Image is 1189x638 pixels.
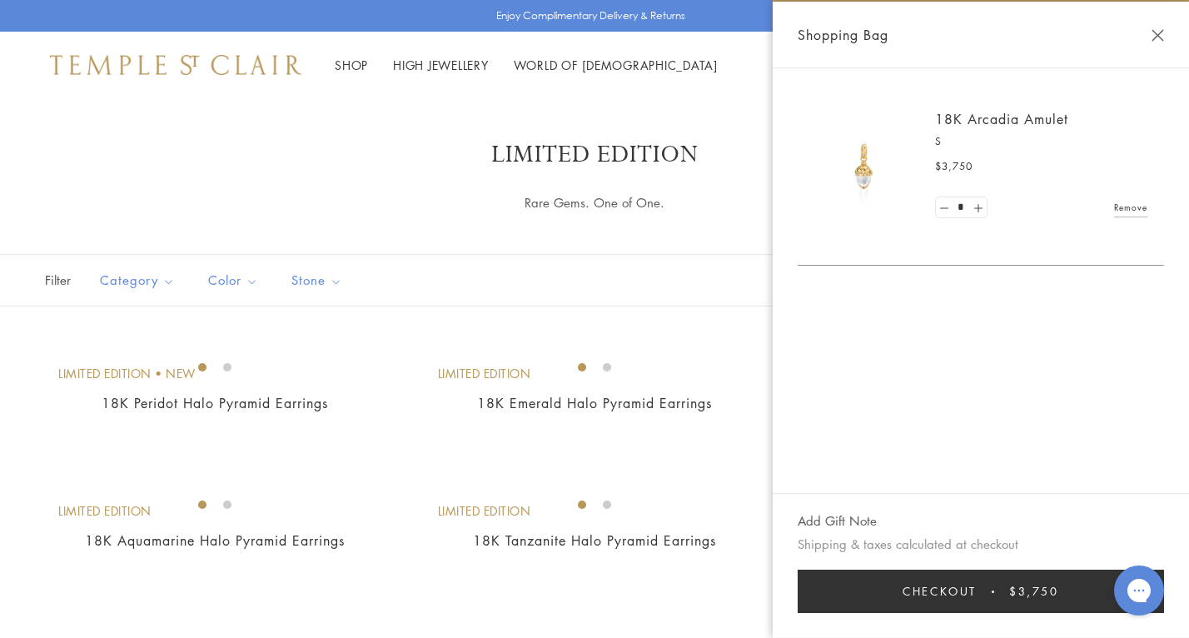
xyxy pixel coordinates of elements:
[335,55,718,76] nav: Main navigation
[85,531,345,550] a: 18K Aquamarine Halo Pyramid Earrings
[200,270,271,291] span: Color
[279,262,355,299] button: Stone
[514,57,718,73] a: World of [DEMOGRAPHIC_DATA]World of [DEMOGRAPHIC_DATA]
[1106,560,1172,621] iframe: Gorgias live chat messenger
[935,158,973,175] span: $3,750
[1152,29,1164,42] button: Close Shopping Bag
[438,502,531,521] div: Limited Edition
[473,531,716,550] a: 18K Tanzanite Halo Pyramid Earrings
[87,262,187,299] button: Category
[92,270,187,291] span: Category
[1009,582,1059,601] span: $3,750
[283,270,355,291] span: Stone
[196,262,271,299] button: Color
[67,140,1122,170] h1: Limited Edition
[936,197,953,218] a: Set quantity to 0
[903,582,977,601] span: Checkout
[798,570,1164,613] button: Checkout $3,750
[798,24,888,46] span: Shopping Bag
[814,117,914,217] img: P55826-E11ARC
[102,394,328,412] a: 18K Peridot Halo Pyramid Earrings
[374,192,815,213] div: Rare Gems. One of One.
[1114,198,1147,217] a: Remove
[438,365,531,383] div: Limited Edition
[335,57,368,73] a: ShopShop
[477,394,712,412] a: 18K Emerald Halo Pyramid Earrings
[798,511,877,531] button: Add Gift Note
[50,55,301,75] img: Temple St. Clair
[935,133,1147,150] p: S
[496,7,685,24] p: Enjoy Complimentary Delivery & Returns
[393,57,489,73] a: High JewelleryHigh Jewellery
[58,502,152,521] div: Limited Edition
[935,110,1068,128] a: 18K Arcadia Amulet
[969,197,986,218] a: Set quantity to 2
[798,534,1164,555] p: Shipping & taxes calculated at checkout
[58,365,196,383] div: Limited Edition • New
